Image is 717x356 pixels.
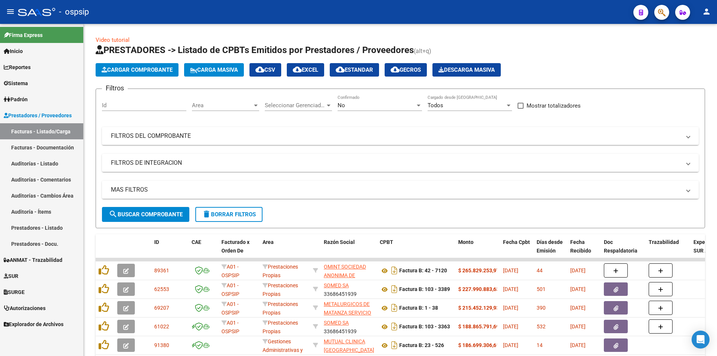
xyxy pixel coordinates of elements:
span: Borrar Filtros [202,211,256,218]
span: CAE [192,239,201,245]
span: EXCEL [293,66,318,73]
button: Buscar Comprobante [102,207,189,222]
span: Buscar Comprobante [109,211,183,218]
span: Fecha Cpbt [503,239,530,245]
mat-icon: person [702,7,711,16]
strong: Factura B: 23 - 526 [399,343,444,349]
span: METALURGICOS DE MATANZA SERVICIO DE SALUD S.R.L. [324,301,371,324]
span: ID [154,239,159,245]
button: Carga Masiva [184,63,244,77]
span: Facturado x Orden De [221,239,249,254]
span: [DATE] [570,342,586,348]
mat-expansion-panel-header: FILTROS DE INTEGRACION [102,154,699,172]
mat-panel-title: MAS FILTROS [111,186,681,194]
div: Open Intercom Messenger [692,331,710,349]
span: Inicio [4,47,23,55]
span: ANMAT - Trazabilidad [4,256,62,264]
mat-panel-title: FILTROS DEL COMPROBANTE [111,132,681,140]
datatable-header-cell: Area [260,234,310,267]
div: 30676951446 [324,337,374,353]
span: Area [263,239,274,245]
span: Doc Respaldatoria [604,239,637,254]
mat-icon: cloud_download [336,65,345,74]
i: Descargar documento [389,302,399,314]
span: Todos [428,102,443,109]
span: Padrón [4,95,28,103]
datatable-header-cell: Facturado x Orden De [218,234,260,267]
datatable-header-cell: Días desde Emisión [534,234,567,267]
strong: $ 215.452.129,93 [458,305,499,311]
strong: Factura B: 103 - 3389 [399,287,450,292]
span: A01 - OSPSIP [221,264,239,278]
button: CSV [249,63,281,77]
span: Monto [458,239,474,245]
span: Firma Express [4,31,43,39]
span: Area [192,102,252,109]
span: SUR [4,272,18,280]
span: 91380 [154,342,169,348]
datatable-header-cell: Trazabilidad [646,234,690,267]
datatable-header-cell: Razón Social [321,234,377,267]
button: Estandar [330,63,379,77]
mat-icon: search [109,210,118,219]
mat-icon: cloud_download [391,65,400,74]
strong: Factura B: 103 - 3363 [399,324,450,330]
span: Prestaciones Propias [263,282,298,297]
span: 390 [537,305,546,311]
mat-icon: cloud_download [255,65,264,74]
span: Carga Masiva [190,66,238,73]
datatable-header-cell: Fecha Cpbt [500,234,534,267]
button: Descarga Masiva [432,63,501,77]
datatable-header-cell: CPBT [377,234,455,267]
span: Trazabilidad [649,239,679,245]
a: Video tutorial [96,37,130,43]
h3: Filtros [102,83,128,93]
span: [DATE] [503,342,518,348]
span: - ospsip [59,4,89,20]
span: Estandar [336,66,373,73]
span: 61022 [154,324,169,329]
span: Cargar Comprobante [102,66,173,73]
div: 30550245309 [324,263,374,278]
span: 532 [537,324,546,329]
span: SOMED SA [324,282,349,288]
span: Reportes [4,63,31,71]
span: No [338,102,345,109]
span: [DATE] [570,286,586,292]
span: CPBT [380,239,393,245]
span: Gecros [391,66,421,73]
div: 33686451939 [324,319,374,334]
mat-icon: cloud_download [293,65,302,74]
mat-panel-title: FILTROS DE INTEGRACION [111,159,681,167]
span: Días desde Emisión [537,239,563,254]
div: 30718558286 [324,300,374,316]
datatable-header-cell: Doc Respaldatoria [601,234,646,267]
span: 14 [537,342,543,348]
strong: $ 186.699.306,61 [458,342,499,348]
app-download-masive: Descarga masiva de comprobantes (adjuntos) [432,63,501,77]
span: Fecha Recibido [570,239,591,254]
datatable-header-cell: CAE [189,234,218,267]
span: 501 [537,286,546,292]
strong: $ 188.865.791,69 [458,324,499,329]
span: Seleccionar Gerenciador [265,102,325,109]
span: [DATE] [503,324,518,329]
span: CSV [255,66,275,73]
span: Prestadores / Proveedores [4,111,72,120]
strong: $ 227.990.883,63 [458,286,499,292]
span: [DATE] [503,286,518,292]
mat-icon: delete [202,210,211,219]
span: SOMED SA [324,320,349,326]
span: Mostrar totalizadores [527,101,581,110]
span: 44 [537,267,543,273]
span: A01 - OSPSIP [221,301,239,316]
strong: Factura B: 1 - 38 [399,305,438,311]
span: 69207 [154,305,169,311]
mat-expansion-panel-header: MAS FILTROS [102,181,699,199]
span: (alt+q) [414,47,431,55]
span: SURGE [4,288,25,296]
span: A01 - OSPSIP [221,320,239,334]
i: Descargar documento [389,283,399,295]
div: 33686451939 [324,281,374,297]
span: 62553 [154,286,169,292]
